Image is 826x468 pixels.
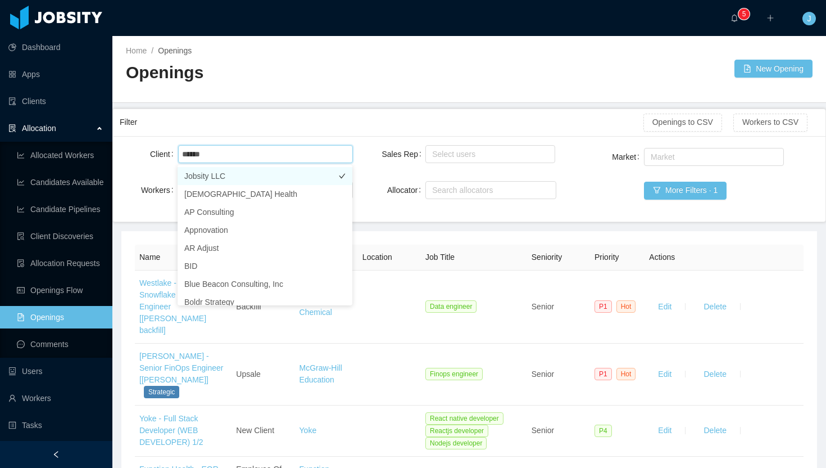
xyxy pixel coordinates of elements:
i: icon: check [339,281,346,287]
button: icon: filterMore Filters · 1 [644,182,727,200]
button: Edit [649,365,680,383]
span: Priority [594,253,619,262]
button: Delete [695,422,735,440]
span: Location [362,253,392,262]
a: icon: auditClients [8,90,103,112]
a: icon: file-searchClient Discoveries [17,225,103,247]
span: P1 [594,368,612,380]
a: icon: line-chartCandidates Available [17,171,103,193]
li: BID [178,257,352,275]
a: McGraw-Hill Education [299,363,342,384]
span: Strategic [144,386,179,398]
i: icon: check [339,245,346,251]
button: Openings to CSV [643,114,722,132]
a: Yoke [299,426,317,435]
span: Allocation [22,124,56,133]
span: Name [139,253,160,262]
li: [DEMOGRAPHIC_DATA] Health [178,185,352,203]
span: P4 [594,425,612,437]
td: Senior [527,344,590,406]
td: Backfill [232,271,294,344]
li: Appnovation [178,221,352,239]
span: Reactjs developer [425,425,488,437]
p: 5 [742,8,746,20]
a: icon: profileTasks [8,414,103,436]
li: Jobsity LLC [178,167,352,185]
td: New Client [232,406,294,457]
div: Select users [432,148,543,160]
i: icon: check [339,227,346,233]
li: Blue Beacon Consulting, Inc [178,275,352,293]
input: Market [647,150,653,164]
a: Westlake - Senior Snowflake Data Engineer [[PERSON_NAME] backfill] [139,278,206,335]
li: Boldr Strategy [178,293,352,311]
a: Yoke - Full Stack Developer (WEB DEVELOPER) 1/2 [139,414,203,447]
i: icon: plus [766,14,774,22]
sup: 5 [738,8,750,20]
span: Actions [649,253,675,262]
label: Market [612,152,644,161]
i: icon: check [339,209,346,215]
label: Sales Rep [382,150,425,159]
td: Senior [527,406,590,457]
a: icon: pie-chartDashboard [8,36,103,58]
a: icon: idcardOpenings Flow [17,279,103,301]
a: [PERSON_NAME] - Senior FinOps Engineer [[PERSON_NAME]] [139,352,223,384]
h2: Openings [126,61,469,84]
label: Workers [141,186,178,195]
a: icon: appstoreApps [8,63,103,85]
input: Allocator [429,183,435,197]
button: icon: file-addNew Opening [734,60,813,78]
span: Hot [616,368,636,380]
li: AP Consulting [178,203,352,221]
span: Finops engineer [425,368,483,380]
span: Nodejs developer [425,437,487,449]
a: icon: file-textOpenings [17,306,103,328]
li: AR Adjust [178,239,352,257]
div: Filter [120,112,643,133]
span: Job Title [425,253,455,262]
span: Openings [158,46,192,55]
button: Delete [695,365,735,383]
i: icon: check [339,173,346,179]
a: icon: messageComments [17,333,103,355]
span: / [151,46,153,55]
a: Home [126,46,147,55]
td: Senior [527,271,590,344]
a: icon: userWorkers [8,387,103,409]
span: React native developer [425,412,503,425]
span: P1 [594,300,612,313]
span: Data engineer [425,300,476,313]
i: icon: check [339,299,346,305]
span: Seniority [532,253,562,262]
label: Client [150,150,178,159]
button: Workers to CSV [733,114,807,132]
i: icon: solution [8,124,16,132]
span: J [807,12,811,25]
td: Upsale [232,344,294,406]
a: icon: line-chartCandidate Pipelines [17,198,103,220]
div: Market [651,151,772,163]
a: icon: line-chartAllocated Workers [17,144,103,166]
div: Search allocators [432,184,544,196]
input: Sales Rep [429,147,435,161]
label: Allocator [387,186,425,195]
span: Hot [616,300,636,313]
i: icon: bell [730,14,738,22]
a: icon: robotUsers [8,360,103,382]
button: Edit [649,298,680,316]
input: Client [181,147,202,161]
button: Edit [649,422,680,440]
i: icon: check [339,263,346,269]
button: Delete [695,298,735,316]
a: icon: file-doneAllocation Requests [17,252,103,274]
i: icon: check [339,191,346,197]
